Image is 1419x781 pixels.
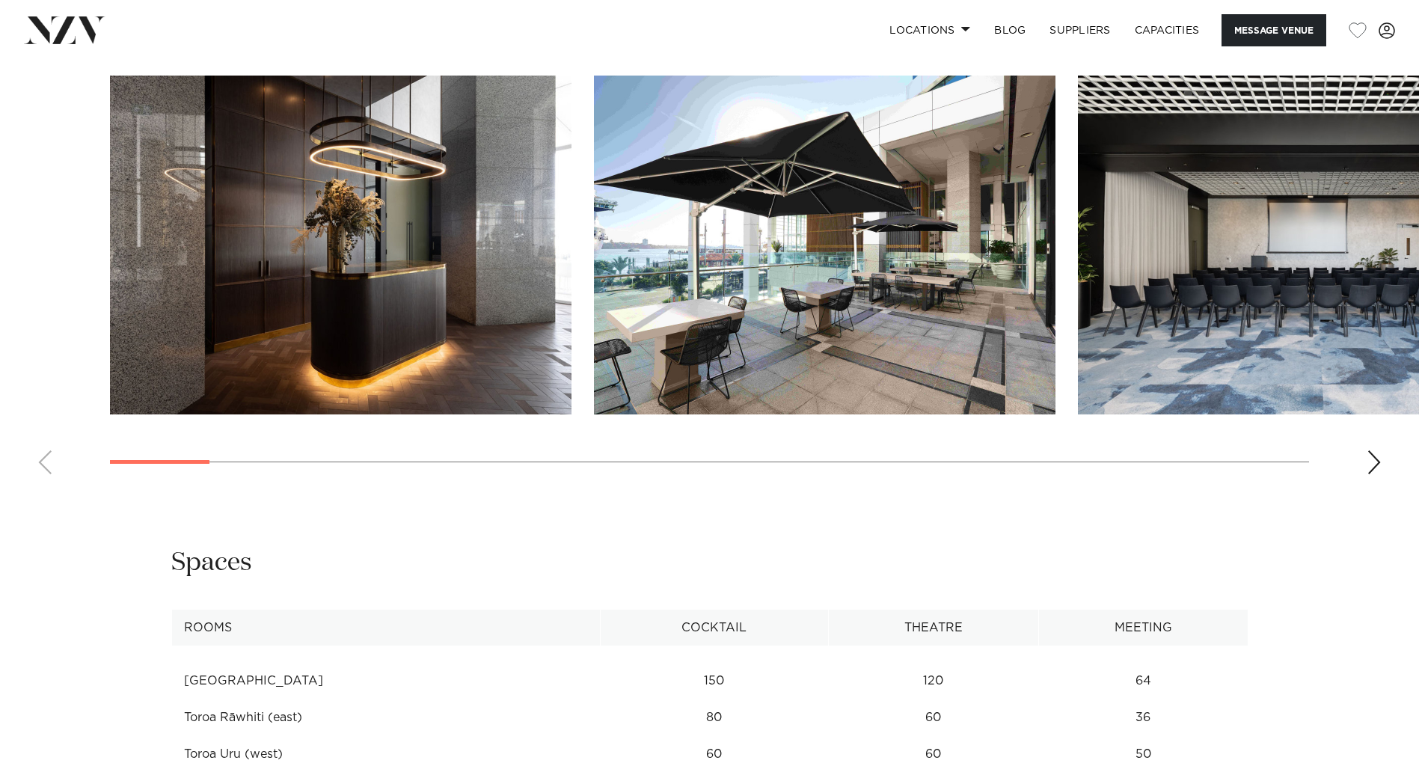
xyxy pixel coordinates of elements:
[1038,14,1122,46] a: SUPPLIERS
[171,699,601,736] td: Toroa Rāwhiti (east)
[877,14,982,46] a: Locations
[601,699,829,736] td: 80
[1039,610,1248,646] th: Meeting
[601,736,829,773] td: 60
[828,663,1039,699] td: 120
[171,736,601,773] td: Toroa Uru (west)
[24,16,105,43] img: nzv-logo.png
[171,610,601,646] th: Rooms
[828,736,1039,773] td: 60
[1039,663,1248,699] td: 64
[601,610,829,646] th: Cocktail
[110,76,571,414] swiper-slide: 1 / 30
[171,663,601,699] td: [GEOGRAPHIC_DATA]
[1123,14,1212,46] a: Capacities
[171,546,252,580] h2: Spaces
[828,699,1039,736] td: 60
[828,610,1039,646] th: Theatre
[982,14,1038,46] a: BLOG
[601,663,829,699] td: 150
[594,76,1055,414] swiper-slide: 2 / 30
[1039,699,1248,736] td: 36
[1222,14,1326,46] button: Message Venue
[1039,736,1248,773] td: 50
